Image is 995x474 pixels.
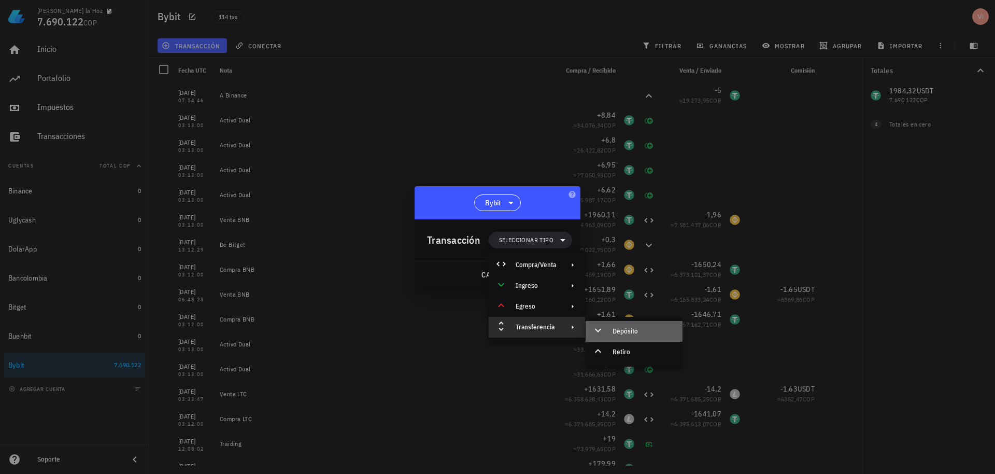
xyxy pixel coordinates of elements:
div: Ingreso [516,282,556,290]
div: Egreso [516,302,556,311]
div: Compra/Venta [516,261,556,269]
div: Transferencia [516,323,556,331]
span: Bybit [485,198,501,208]
div: Egreso [489,296,585,317]
span: Seleccionar tipo [499,235,553,245]
div: Depósito [613,327,674,336]
div: Transferencia [489,317,585,338]
div: Retiro [613,348,674,356]
div: Compra/Venta [489,255,585,275]
div: Ingreso [489,275,585,296]
div: Transacción [427,232,480,248]
span: cancelar [481,270,520,280]
button: cancelar [477,266,524,284]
